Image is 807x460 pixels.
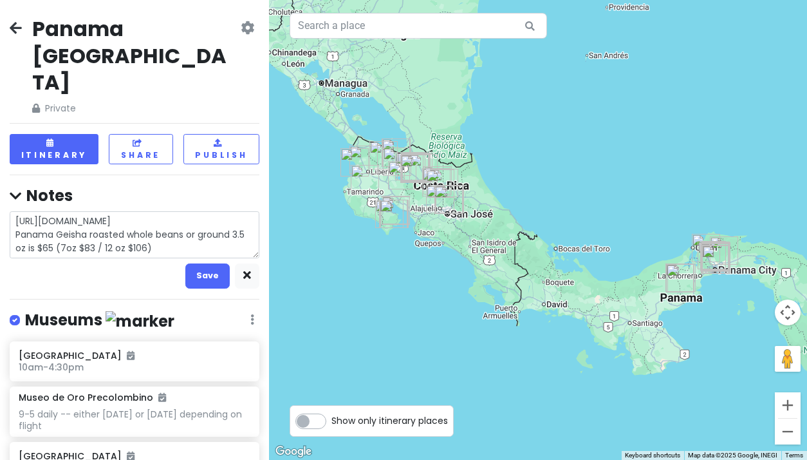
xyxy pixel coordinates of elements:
[702,242,730,271] div: Balboa Boutiques - Strip Mall - Shopping Mall
[404,153,432,182] div: Sloth’s Territory
[382,196,410,224] div: Pochote
[426,185,454,213] div: Los Rodriguez
[351,165,379,193] div: Chorotega Pottery Guaitil
[380,200,409,228] div: Restaurante Cristobal
[383,148,411,176] div: Café & Macadamia
[701,245,729,273] div: Biomuseo
[331,414,448,428] span: Show only itinerary places
[710,236,738,265] div: Tocumen International Airport Panama
[402,154,430,182] div: Artesanías Marcial Blanco
[775,300,801,325] button: Map camera controls
[185,264,230,289] button: Save
[785,452,803,459] a: Terms (opens in new tab)
[127,351,134,360] i: Added to itinerary
[290,13,547,39] input: Search a place
[349,146,378,174] div: Daniel Oduber Quirós International Airport.
[340,148,369,177] div: La Gacela
[401,154,429,182] div: Wood & Art Gallery
[10,211,259,258] textarea: [URL][DOMAIN_NAME] Panama Geisha roasted whole beans or ground 3.5 oz is $65 (7oz $83 / 12 oz $106)
[698,241,726,269] div: Miraflores Locks
[665,264,694,292] div: Piedra Pintada
[19,361,84,374] span: 10am - 4:30pm
[402,153,430,181] div: Souvenirs Kenliz
[701,244,730,272] div: Kindly Shop
[375,200,403,228] div: Cóbano
[688,452,777,459] span: Map data ©2025 Google, INEGI
[401,153,429,182] div: Zukia art gallery
[701,244,729,272] div: Mahalo Cocina y Jardin
[32,101,238,115] span: Private
[666,264,694,292] div: El Valle de Antón
[106,311,174,331] img: marker
[701,245,730,274] div: Amador Causeway
[183,134,259,164] button: Publish
[369,141,398,169] div: Tiquicia
[423,166,452,195] div: Catarata del Toro
[775,419,801,445] button: Zoom out
[19,350,250,361] h6: [GEOGRAPHIC_DATA]
[402,153,431,181] div: Noah's Forest by Tifakara
[436,185,464,213] div: Chietón Morén Museo y Mercadito de Artesanías
[430,169,458,197] div: La Paz Waterfall Gardens Nature Park
[625,451,680,460] button: Keyboard shortcuts
[701,242,730,270] div: Pulpa Specialty Coffee - Roastery & Coffee Lab
[272,443,315,460] a: Open this area in Google Maps (opens a new window)
[19,392,166,403] h6: Museo de Oro Precolombino
[667,264,696,292] div: Square Trees Nature Trail (Arboles Cuadrados)
[388,161,416,189] div: Chorotega Arts & Crafts
[701,243,729,271] div: Kanibal Panamá
[395,152,423,180] div: Mistico Park, Puentes Colgantes Arenal
[158,393,166,402] i: Added to itinerary
[272,443,315,460] img: Google
[32,15,238,96] h2: Panama [GEOGRAPHIC_DATA]
[109,134,173,164] button: Share
[10,186,259,206] h4: Notes
[382,139,411,167] div: Rio Celeste Free Pool
[422,168,450,196] div: Bajos del Toro
[702,245,730,274] div: Perico Island
[397,152,425,180] div: El Choyin
[382,196,410,225] div: Los Vivos Beachfront Experience
[775,392,801,418] button: Zoom in
[19,408,250,432] div: 9-5 daily -- either [DATE] or [DATE] depending on flight
[775,346,801,372] button: Drag Pegman onto the map to open Street View
[434,186,463,214] div: San José
[700,243,728,271] div: Ancon Hill
[409,154,438,182] div: Safari Float - Peñas Blancas
[692,234,720,262] div: Monkey Island Tour
[400,155,429,183] div: Fortuna Waterfall
[402,153,431,182] div: Don Rufino
[380,200,408,228] div: Laguna rio bonito/ Cocalito
[379,200,407,228] div: Playa Cocalito
[10,134,98,164] button: Itinerary
[382,139,410,167] div: Parque Nacional Volcán Tenorio
[426,169,454,198] div: Poás Volcano
[25,310,174,331] h4: Museums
